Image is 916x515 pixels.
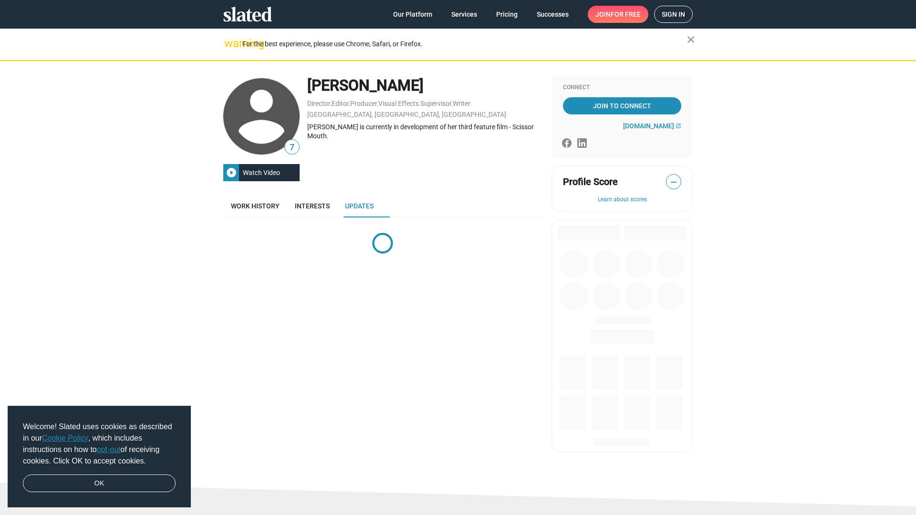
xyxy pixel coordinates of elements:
[393,6,432,23] span: Our Platform
[223,195,287,217] a: Work history
[537,6,569,23] span: Successes
[42,434,88,442] a: Cookie Policy
[23,474,176,493] a: dismiss cookie message
[307,100,331,107] a: Director
[350,100,377,107] a: Producer
[453,100,470,107] a: Writer
[287,195,337,217] a: Interests
[345,202,374,210] span: Updates
[307,75,542,96] div: [PERSON_NAME]
[226,167,237,178] mat-icon: play_circle_filled
[662,6,685,22] span: Sign in
[337,195,381,217] a: Updates
[452,102,453,107] span: ,
[242,38,687,51] div: For the best experience, please use Chrome, Safari, or Firefox.
[8,406,191,508] div: cookieconsent
[666,176,681,188] span: —
[489,6,525,23] a: Pricing
[285,141,299,154] span: 7
[239,164,284,181] div: Watch Video
[676,123,681,129] mat-icon: open_in_new
[332,100,349,107] a: Editor
[307,111,506,118] a: [GEOGRAPHIC_DATA], [GEOGRAPHIC_DATA], [GEOGRAPHIC_DATA]
[224,38,236,49] mat-icon: warning
[654,6,693,23] a: Sign in
[529,6,576,23] a: Successes
[611,6,641,23] span: for free
[444,6,485,23] a: Services
[595,6,641,23] span: Join
[231,202,280,210] span: Work history
[563,97,681,114] a: Join To Connect
[563,196,681,204] button: Learn about scores
[496,6,518,23] span: Pricing
[307,123,542,140] div: ​ [PERSON_NAME] is currently in development of her third feature film - Scissor Mouth.
[331,102,332,107] span: ,
[685,34,697,45] mat-icon: close
[377,102,378,107] span: ,
[23,421,176,467] span: Welcome! Slated uses cookies as described in our , which includes instructions on how to of recei...
[349,102,350,107] span: ,
[378,100,452,107] a: Visual Effects Supervisor
[451,6,477,23] span: Services
[563,84,681,92] div: Connect
[623,122,681,130] a: [DOMAIN_NAME]
[295,202,330,210] span: Interests
[588,6,648,23] a: Joinfor free
[97,445,121,453] a: opt-out
[565,97,679,114] span: Join To Connect
[385,6,440,23] a: Our Platform
[563,175,618,188] span: Profile Score
[223,164,300,181] button: Watch Video
[623,122,674,130] span: [DOMAIN_NAME]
